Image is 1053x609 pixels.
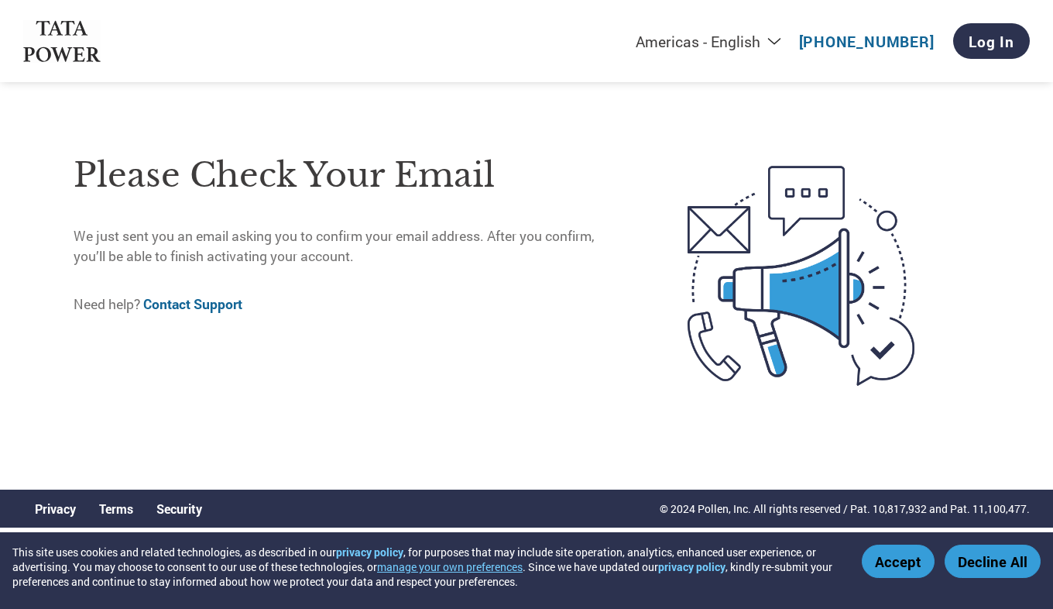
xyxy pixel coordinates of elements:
[862,545,935,578] button: Accept
[74,226,623,267] p: We just sent you an email asking you to confirm your email address. After you confirm, you’ll be ...
[74,150,623,201] h1: Please check your email
[336,545,403,559] a: privacy policy
[23,20,101,63] img: Tata Power
[143,295,242,313] a: Contact Support
[658,559,725,574] a: privacy policy
[156,501,202,517] a: Security
[660,501,1030,517] p: © 2024 Pollen, Inc. All rights reserved / Pat. 10,817,932 and Pat. 11,100,477.
[623,138,979,414] img: open-email
[953,23,1030,59] a: Log In
[377,559,523,574] button: manage your own preferences
[12,545,839,589] div: This site uses cookies and related technologies, as described in our , for purposes that may incl...
[799,32,935,51] a: [PHONE_NUMBER]
[945,545,1041,578] button: Decline All
[99,501,133,517] a: Terms
[74,294,623,315] p: Need help?
[35,501,76,517] a: Privacy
